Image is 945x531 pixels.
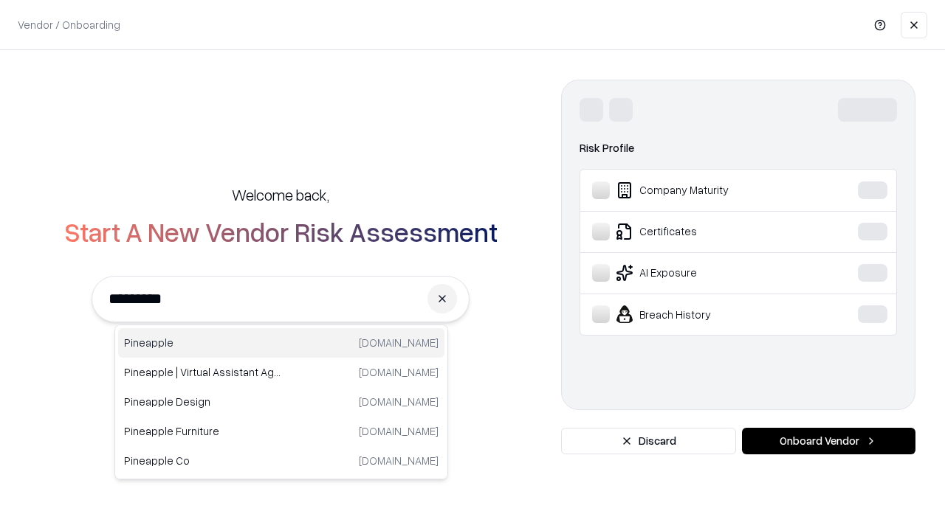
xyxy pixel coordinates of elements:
[592,223,813,240] div: Certificates
[580,139,897,157] div: Risk Profile
[232,184,329,205] h5: Welcome back,
[124,364,281,380] p: Pineapple | Virtual Assistant Agency
[359,364,439,380] p: [DOMAIN_NAME]
[64,217,498,246] h2: Start A New Vendor Risk Assessment
[124,453,281,468] p: Pineapple Co
[124,423,281,439] p: Pineapple Furniture
[592,181,813,199] div: Company Maturity
[359,453,439,468] p: [DOMAIN_NAME]
[359,423,439,439] p: [DOMAIN_NAME]
[18,17,120,32] p: Vendor / Onboarding
[742,428,915,454] button: Onboard Vendor
[359,335,439,350] p: [DOMAIN_NAME]
[124,394,281,409] p: Pineapple Design
[359,394,439,409] p: [DOMAIN_NAME]
[592,264,813,282] div: AI Exposure
[124,335,281,350] p: Pineapple
[114,324,448,479] div: Suggestions
[592,305,813,323] div: Breach History
[561,428,736,454] button: Discard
